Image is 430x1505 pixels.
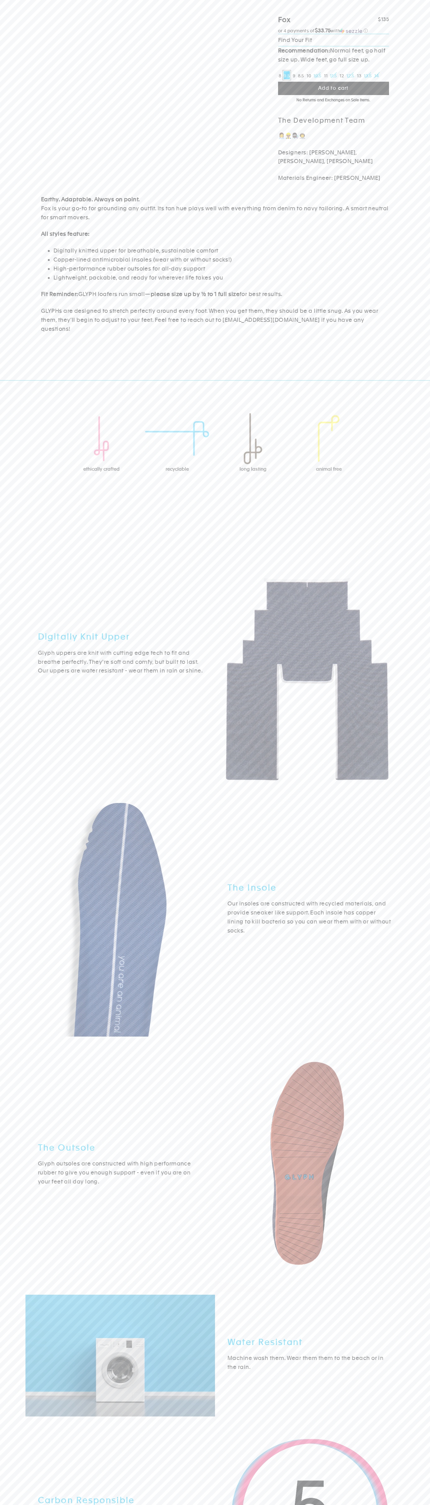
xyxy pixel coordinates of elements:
span: $135 [378,16,389,22]
span: $33.75 [315,27,331,34]
strong: please size up by ½ to 1 full size [151,291,240,297]
strong: All styles feature: [41,230,90,237]
p: Our insoles are constructed with recycled materials, and provide sneaker like support. Each insol... [227,899,392,935]
div: recyclable [139,412,215,473]
img: Sezzle [340,28,362,34]
span: GLYPH loafers run small— [78,291,151,297]
p: Machine wash them. Wear them them to the beach or in the rain. [227,1354,392,1372]
button: Add to cart [278,82,389,95]
div: or 4 payments of$33.75withSezzle Click to learn more about Sezzle [278,28,389,34]
p: 👩‍💼👷🏽‍♂️👩🏿‍🔬👨‍🚀 [278,131,389,140]
li: Digitally knitted upper for breathable, sustainable comfort [53,246,389,255]
label: 10.5 [313,71,322,80]
div: ethically crafted [63,412,139,473]
h3: Digitally Knit Upper [38,631,203,642]
p: Designers: [PERSON_NAME], [PERSON_NAME], [PERSON_NAME] [278,148,389,166]
label: 13.5 [363,71,372,80]
label: 11 [323,71,328,80]
label: 12 [339,71,345,80]
strong: Earthy. Adaptable. Always on point. [41,196,140,203]
span: for best results. [240,291,282,297]
label: 9.5 [283,71,290,80]
li: Lightweight, packable, and ready for wherever life takes you [53,273,389,282]
p: Glyph outsoles are constructed with high performance rubber to give you enough support - even if ... [38,1159,203,1186]
div: long lasting [215,412,291,473]
img: 4_fbcf4a6e-a82b-4547-a9bf-26f9b29d8b40.png [215,529,405,781]
span: Add to cart [318,85,349,91]
img: iStock-1096523200.jpg [25,1295,215,1416]
h3: The Insole [227,882,392,893]
label: 11.5 [329,71,337,80]
p: Normal feet, go half size up. Wide feet, go full size up. [278,46,389,64]
label: 12.5 [346,71,355,80]
li: Copper-lined antimicrobial insoles (wear with or without socks!) [53,255,389,264]
p: Glyph uppers are knit with cutting edge tech to fit and breathe perfectly. They're soft and comfy... [38,649,203,675]
label: 13 [356,71,362,80]
label: 9 [292,71,296,80]
span: No Returns and Exchanges on Sale Items. [296,98,370,102]
div: animal free [291,412,367,473]
label: 8.5 [297,71,305,80]
strong: Fit Reminder: [41,291,78,297]
img: Angle_9._adjust_crop.jpg [215,1039,405,1292]
h2: The Development Team [278,116,389,125]
img: 3_b1bd701e-a84e-4f38-b552-3eb357e125f5.png [25,784,215,1037]
strong: Recommendation: [278,47,330,54]
li: High-performance rubber outsoles for all-day support [53,264,389,273]
label: 10 [306,71,312,80]
div: or 4 payments of with [278,28,389,34]
h3: Water Resistant [227,1336,392,1348]
p: Materials Engineer: [PERSON_NAME] [278,174,389,183]
label: 14 [374,71,379,80]
h1: Fox [278,16,291,25]
label: 8 [278,71,282,80]
p: GLYPHs are designed to stretch perfectly around every foot. When you get them, they should be a l... [41,307,389,333]
span: Fox is your go-to for grounding any outfit. Its tan hue plays well with everything from denim to ... [41,205,389,221]
h3: The Outsole [38,1142,203,1153]
span: Find Your Fit [278,37,312,43]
